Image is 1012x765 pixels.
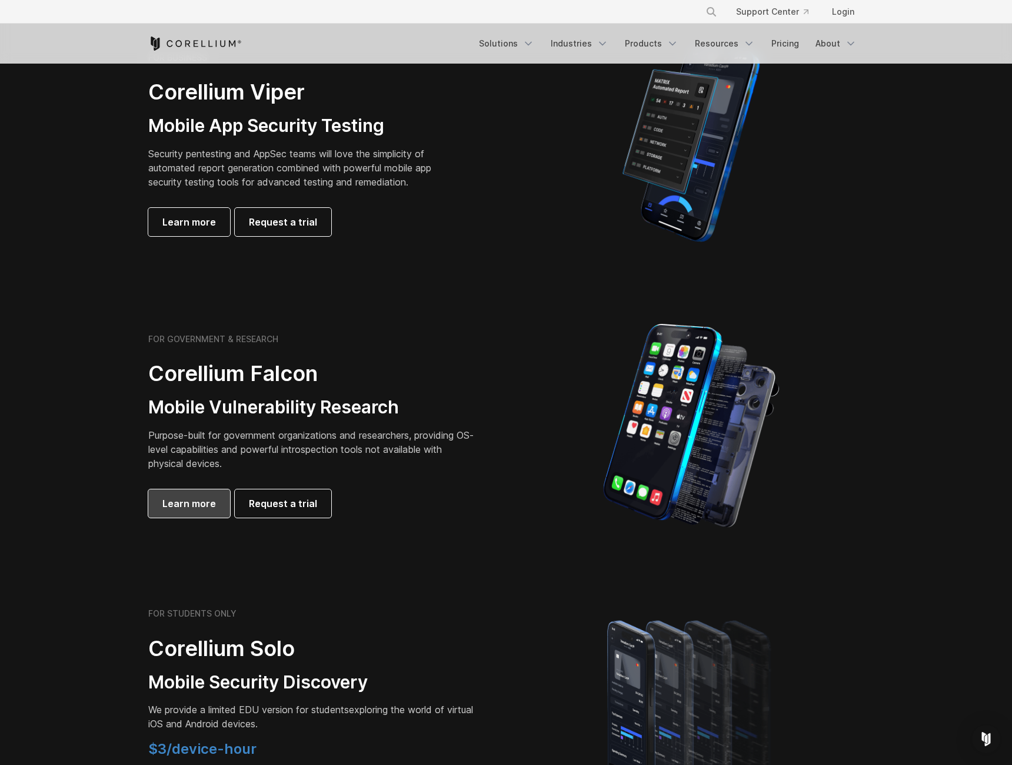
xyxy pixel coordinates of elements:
[148,208,230,236] a: Learn more
[249,215,317,229] span: Request a trial
[602,41,780,247] img: Corellium MATRIX automated report on iPhone showing app vulnerability test results across securit...
[727,1,818,22] a: Support Center
[148,79,450,105] h2: Corellium Viper
[148,489,230,518] a: Learn more
[148,428,478,471] p: Purpose-built for government organizations and researchers, providing OS-level capabilities and p...
[972,725,1000,753] div: Open Intercom Messenger
[472,33,864,54] div: Navigation Menu
[148,360,478,387] h2: Corellium Falcon
[472,33,541,54] a: Solutions
[148,115,450,137] h3: Mobile App Security Testing
[162,496,216,511] span: Learn more
[808,33,864,54] a: About
[691,1,864,22] div: Navigation Menu
[148,608,237,619] h6: FOR STUDENTS ONLY
[162,215,216,229] span: Learn more
[235,208,331,236] a: Request a trial
[701,1,722,22] button: Search
[148,334,278,345] h6: FOR GOVERNMENT & RESEARCH
[618,33,685,54] a: Products
[823,1,864,22] a: Login
[148,704,349,716] span: We provide a limited EDU version for students
[235,489,331,518] a: Request a trial
[148,635,478,662] h2: Corellium Solo
[764,33,806,54] a: Pricing
[148,671,478,694] h3: Mobile Security Discovery
[602,323,780,529] img: iPhone model separated into the mechanics used to build the physical device.
[148,703,478,731] p: exploring the world of virtual iOS and Android devices.
[148,147,450,189] p: Security pentesting and AppSec teams will love the simplicity of automated report generation comb...
[148,740,257,757] span: $3/device-hour
[249,496,317,511] span: Request a trial
[148,37,242,51] a: Corellium Home
[688,33,762,54] a: Resources
[544,33,615,54] a: Industries
[148,396,478,419] h3: Mobile Vulnerability Research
